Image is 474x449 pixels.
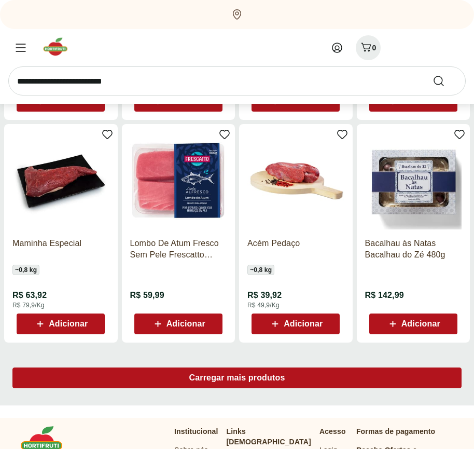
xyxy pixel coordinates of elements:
[356,426,453,437] p: Formas de pagamento
[174,426,218,437] p: Institucional
[365,290,404,301] span: R$ 142,99
[130,132,227,229] img: Lombo De Atum Fresco Sem Pele Frescatto 400G
[189,374,285,382] span: Carregar mais produtos
[8,66,466,96] input: search
[12,238,109,261] a: Maminha Especial
[365,132,462,229] img: Bacalhau às Natas Bacalhau do Zé 480g
[284,320,323,328] span: Adicionar
[130,238,227,261] a: Lombo De Atum Fresco Sem Pele Frescatto 400G
[134,314,222,334] button: Adicionar
[227,426,311,447] p: Links [DEMOGRAPHIC_DATA]
[365,238,462,261] a: Bacalhau às Natas Bacalhau do Zé 480g
[12,301,45,309] span: R$ 79,9/Kg
[369,314,457,334] button: Adicionar
[356,35,381,60] button: Carrinho
[12,265,39,275] span: ~ 0,8 kg
[41,36,76,57] img: Hortifruti
[401,320,440,328] span: Adicionar
[252,314,340,334] button: Adicionar
[247,290,282,301] span: R$ 39,92
[8,35,33,60] button: Menu
[433,75,457,87] button: Submit Search
[12,368,462,392] a: Carregar mais produtos
[247,132,344,229] img: Acém Pedaço
[49,320,88,328] span: Adicionar
[247,301,280,309] span: R$ 49,9/Kg
[17,314,105,334] button: Adicionar
[12,290,47,301] span: R$ 63,92
[319,426,346,437] p: Acesso
[130,290,164,301] span: R$ 59,99
[166,320,205,328] span: Adicionar
[247,265,274,275] span: ~ 0,8 kg
[247,238,344,261] a: Acém Pedaço
[372,44,377,52] span: 0
[12,132,109,229] img: Maminha Especial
